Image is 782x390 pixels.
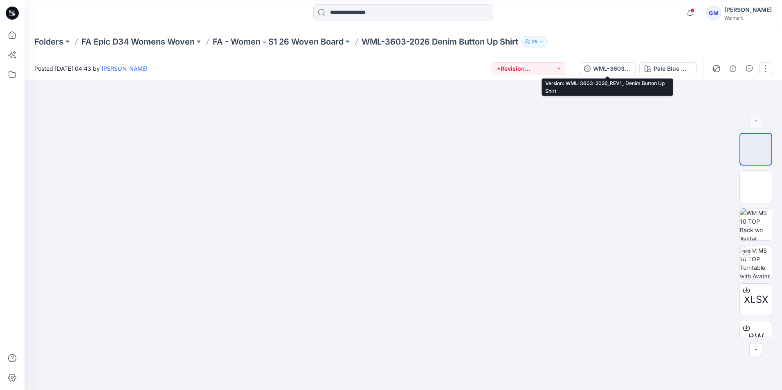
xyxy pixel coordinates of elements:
div: [PERSON_NAME] [724,5,772,15]
span: XLSX [744,292,768,307]
button: Pale Blue Wash [639,62,697,75]
img: WM MS 10 TOP Turntable with Avatar [740,246,772,278]
img: WM MS 10 TOP Back wo Avatar [740,208,772,240]
button: WML-3603-2026_REV1_ Denim Button Up Shirt [579,62,636,75]
p: 25 [532,37,537,46]
div: WML-3603-2026_REV1_ Denim Button Up Shirt [593,64,631,73]
a: Folders [34,36,63,47]
div: Pale Blue Wash [654,64,691,73]
div: GM [706,6,721,20]
button: Details [726,62,739,75]
p: WML-3603-2026 Denim Button Up Shirt [362,36,518,47]
span: BW [748,330,764,345]
a: FA Epic D34 Womens Woven [81,36,195,47]
a: [PERSON_NAME] [101,65,148,72]
span: Posted [DATE] 04:43 by [34,64,148,73]
a: FA - Women - S1 26 Woven Board [213,36,344,47]
div: Walmart [724,15,772,21]
button: 25 [521,36,548,47]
